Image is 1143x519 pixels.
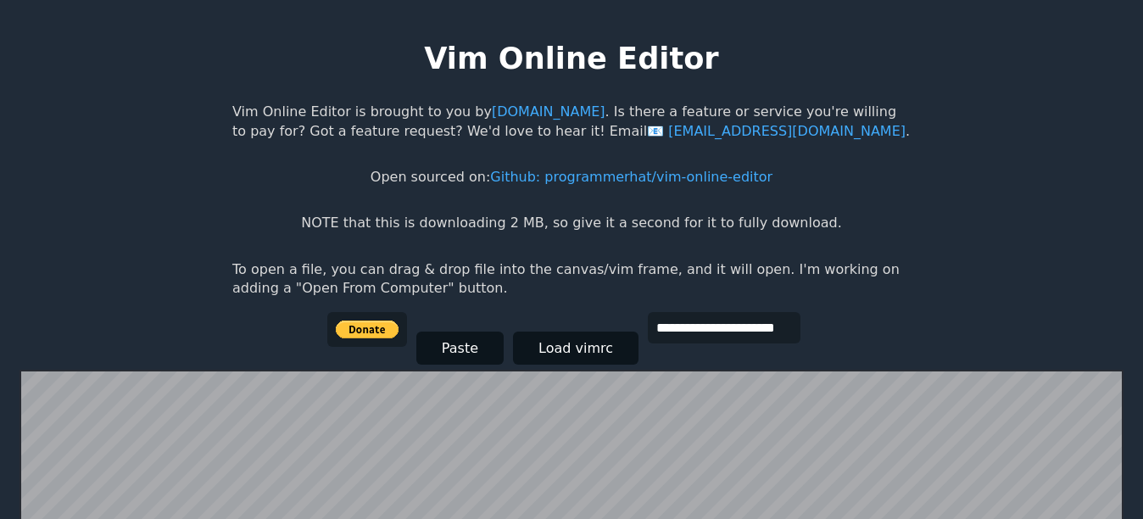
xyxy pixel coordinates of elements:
[416,332,504,365] button: Paste
[232,103,911,141] p: Vim Online Editor is brought to you by . Is there a feature or service you're willing to pay for?...
[492,103,605,120] a: [DOMAIN_NAME]
[490,169,772,185] a: Github: programmerhat/vim-online-editor
[513,332,638,365] button: Load vimrc
[301,214,841,232] p: NOTE that this is downloading 2 MB, so give it a second for it to fully download.
[232,260,911,299] p: To open a file, you can drag & drop file into the canvas/vim frame, and it will open. I'm working...
[647,123,906,139] a: [EMAIL_ADDRESS][DOMAIN_NAME]
[424,37,718,79] h1: Vim Online Editor
[371,168,772,187] p: Open sourced on:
